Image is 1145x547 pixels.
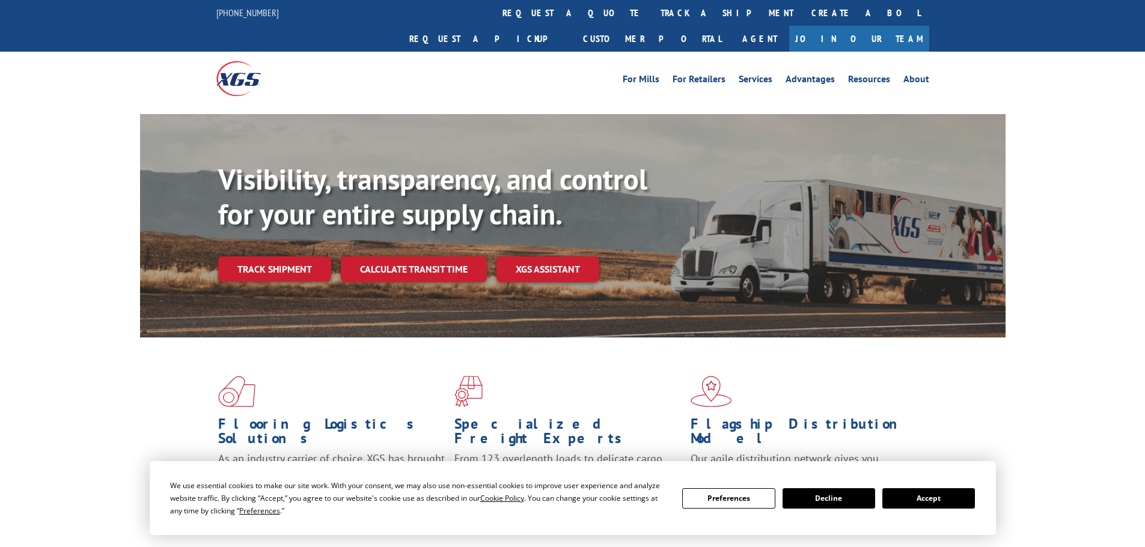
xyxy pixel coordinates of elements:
[218,256,331,282] a: Track shipment
[216,7,279,19] a: [PHONE_NUMBER]
[903,74,929,88] a: About
[739,74,772,88] a: Services
[218,452,445,494] span: As an industry carrier of choice, XGS has brought innovation and dedication to flooring logistics...
[480,493,524,503] span: Cookie Policy
[239,506,280,516] span: Preferences
[682,488,775,509] button: Preferences
[691,452,912,480] span: Our agile distribution network gives you nationwide inventory management on demand.
[623,74,659,88] a: For Mills
[496,256,599,282] a: XGS ASSISTANT
[341,256,487,282] a: Calculate transit time
[730,26,789,52] a: Agent
[789,26,929,52] a: Join Our Team
[786,74,835,88] a: Advantages
[218,376,255,407] img: xgs-icon-total-supply-chain-intelligence-red
[673,74,725,88] a: For Retailers
[150,461,996,535] div: Cookie Consent Prompt
[454,452,682,505] p: From 123 overlength loads to delicate cargo, our experienced staff knows the best way to move you...
[691,376,732,407] img: xgs-icon-flagship-distribution-model-red
[454,376,483,407] img: xgs-icon-focused-on-flooring-red
[454,417,682,452] h1: Specialized Freight Experts
[691,417,918,452] h1: Flagship Distribution Model
[400,26,574,52] a: Request a pickup
[218,160,647,232] b: Visibility, transparency, and control for your entire supply chain.
[218,417,445,452] h1: Flooring Logistics Solutions
[170,479,668,517] div: We use essential cookies to make our site work. With your consent, we may also use non-essential ...
[574,26,730,52] a: Customer Portal
[848,74,890,88] a: Resources
[783,488,875,509] button: Decline
[882,488,975,509] button: Accept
